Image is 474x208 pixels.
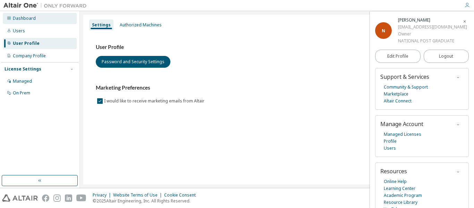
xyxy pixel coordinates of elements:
p: © 2025 Altair Engineering, Inc. All Rights Reserved. [93,198,200,204]
h3: User Profile [96,44,458,51]
a: Managed Licenses [384,131,421,138]
button: Password and Security Settings [96,56,170,68]
span: Edit Profile [387,53,408,59]
div: Company Profile [13,53,46,59]
a: Altair Connect [384,98,412,105]
a: Profile [384,138,397,145]
div: NATIONAL POST GRADUATE [398,38,467,44]
img: Altair One [3,2,90,9]
div: Settings [92,22,111,28]
div: Website Terms of Use [113,192,164,198]
a: Marketplace [384,91,408,98]
div: NISHANT MAURYA [398,17,467,24]
div: Privacy [93,192,113,198]
span: Resources [380,167,407,175]
a: Learning Center [384,185,415,192]
div: License Settings [5,66,41,72]
div: Users [13,28,25,34]
div: On Prem [13,90,30,96]
button: Logout [424,50,469,63]
label: I would like to receive marketing emails from Altair [104,97,206,105]
a: Users [384,145,396,152]
a: Resource Library [384,199,417,206]
img: facebook.svg [42,194,49,202]
span: Support & Services [380,73,429,81]
img: altair_logo.svg [2,194,38,202]
a: Community & Support [384,84,428,91]
span: N [382,28,385,34]
a: Academic Program [384,192,422,199]
div: Dashboard [13,16,36,21]
a: Online Help [384,178,407,185]
div: Authorized Machines [120,22,162,28]
div: Owner [398,31,467,38]
img: youtube.svg [76,194,86,202]
div: Cookie Consent [164,192,200,198]
span: Logout [439,53,453,60]
div: Managed [13,78,32,84]
img: instagram.svg [53,194,61,202]
div: [EMAIL_ADDRESS][DOMAIN_NAME] [398,24,467,31]
h3: Marketing Preferences [96,84,458,91]
a: Edit Profile [375,50,421,63]
span: Manage Account [380,120,423,128]
div: User Profile [13,41,40,46]
img: linkedin.svg [65,194,72,202]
